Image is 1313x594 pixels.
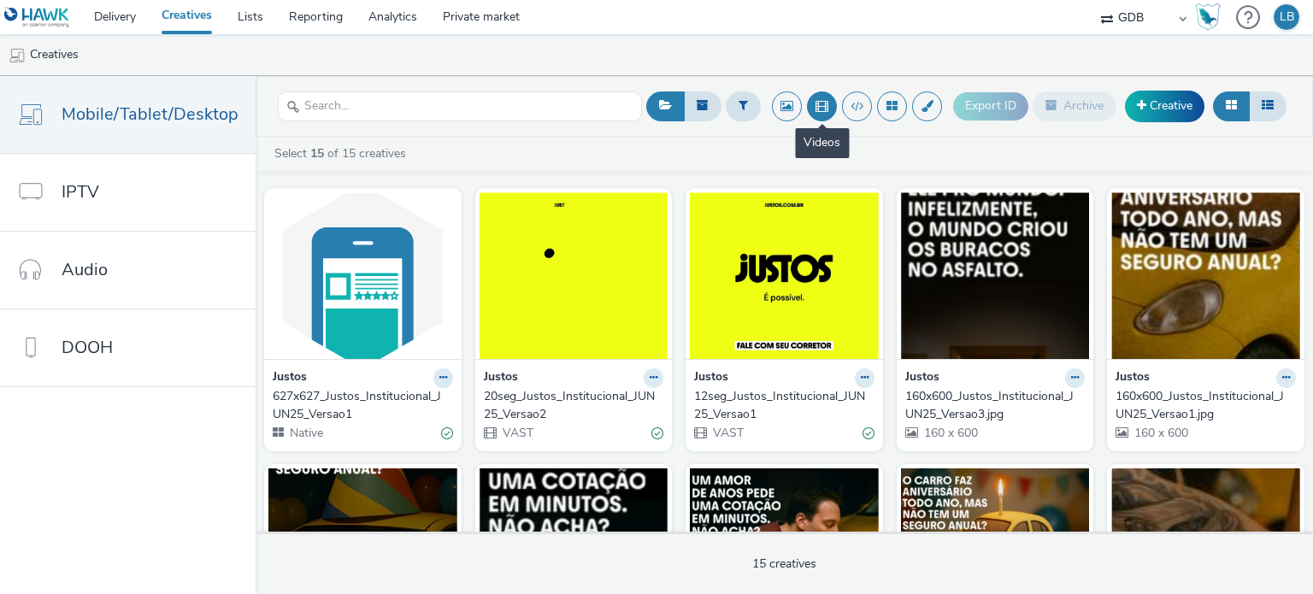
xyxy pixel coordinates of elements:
span: Native [288,425,323,441]
button: Grid [1213,91,1250,121]
div: Valid [441,425,453,443]
div: 160x600_Justos_Institucional_JUN25_Versao1.jpg [1116,388,1289,423]
div: 20seg_Justos_Institucional_JUN25_Versao2 [484,388,657,423]
a: 12seg_Justos_Institucional_JUN25_Versao1 [694,388,874,423]
img: 12seg_Justos_Institucional_JUN25_Versao1 visual [690,192,879,359]
strong: Justos [484,368,518,388]
span: 160 x 600 [922,425,978,441]
img: 160x600_Justos_Institucional_JUN25_Versao1.jpg visual [1111,192,1300,359]
span: Mobile/Tablet/Desktop [62,102,238,126]
a: Creative [1125,91,1204,121]
a: Hawk Academy [1195,3,1228,31]
strong: Justos [905,368,939,388]
img: 160x600_Justos_Institucional_JUN25_Versao3.jpg visual [901,192,1090,359]
strong: Justos [694,368,728,388]
img: undefined Logo [4,7,70,28]
span: 15 creatives [752,556,816,572]
strong: Justos [273,368,307,388]
button: Table [1249,91,1287,121]
a: 160x600_Justos_Institucional_JUN25_Versao1.jpg [1116,388,1296,423]
img: 20seg_Justos_Institucional_JUN25_Versao2 visual [480,192,668,359]
span: IPTV [62,179,99,204]
a: 627x627_Justos_Institucional_JUN25_Versao1 [273,388,453,423]
div: LB [1280,4,1294,30]
img: mobile [9,47,26,64]
div: Valid [863,425,874,443]
img: Hawk Academy [1195,3,1221,31]
strong: Justos [1116,368,1150,388]
span: 160 x 600 [1133,425,1188,441]
div: 12seg_Justos_Institucional_JUN25_Versao1 [694,388,868,423]
div: Valid [651,425,663,443]
a: Select of 15 creatives [273,145,413,162]
a: 160x600_Justos_Institucional_JUN25_Versao3.jpg [905,388,1086,423]
button: Archive [1033,91,1116,121]
span: Audio [62,257,108,282]
img: 627x627_Justos_Institucional_JUN25_Versao1 visual [268,192,457,359]
input: Search... [278,91,642,121]
a: 20seg_Justos_Institucional_JUN25_Versao2 [484,388,664,423]
span: DOOH [62,335,113,360]
span: VAST [711,425,744,441]
span: VAST [501,425,533,441]
button: Export ID [953,92,1028,120]
div: 160x600_Justos_Institucional_JUN25_Versao3.jpg [905,388,1079,423]
div: 627x627_Justos_Institucional_JUN25_Versao1 [273,388,446,423]
strong: 15 [310,145,324,162]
